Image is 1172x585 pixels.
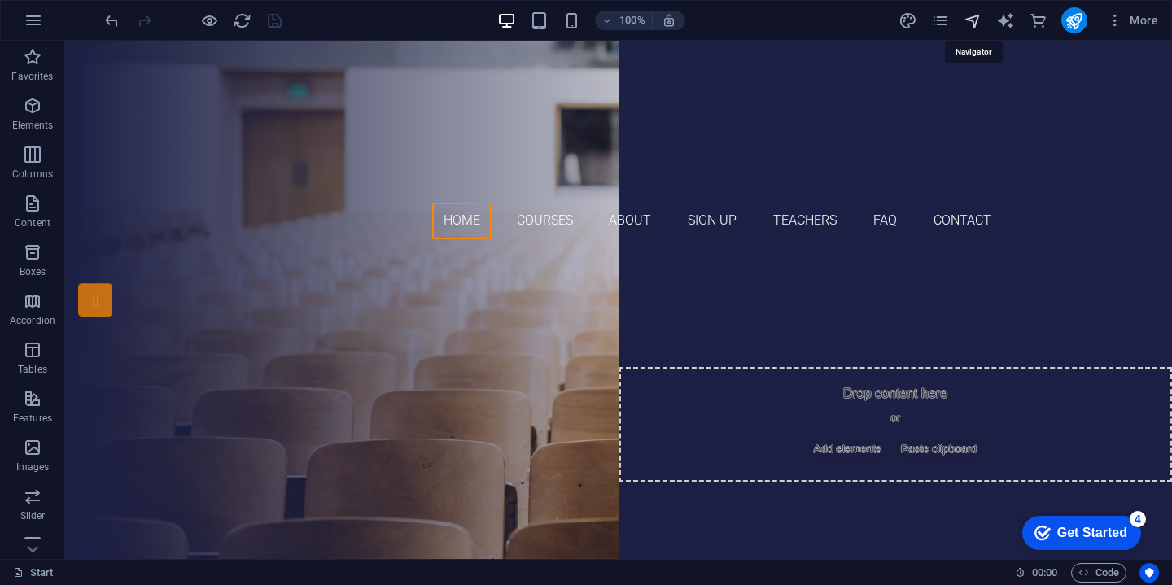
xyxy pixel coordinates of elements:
[9,8,128,42] div: Get Started 4 items remaining, 20% complete
[1032,563,1057,583] span: 00 00
[1065,11,1083,30] i: Publish
[996,11,1016,30] button: text_generator
[1029,11,1048,30] button: commerce
[1061,7,1087,33] button: publish
[1107,12,1158,28] span: More
[103,11,121,30] i: Undo: Change colors (Ctrl+Z)
[13,412,52,425] p: Features
[964,11,983,30] button: navigator
[11,70,53,83] p: Favorites
[1078,563,1119,583] span: Code
[931,11,950,30] i: Pages (Ctrl+Alt+S)
[102,11,121,30] button: undo
[44,18,114,33] div: Get Started
[20,509,46,522] p: Slider
[1139,563,1159,583] button: Usercentrics
[12,119,54,132] p: Elements
[15,216,50,229] p: Content
[1015,563,1058,583] h6: Session time
[199,11,219,30] button: Click here to leave preview mode and continue editing
[1071,563,1126,583] button: Code
[619,11,645,30] h6: 100%
[18,363,47,376] p: Tables
[233,11,251,30] i: Reload page
[10,314,55,327] p: Accordion
[899,11,918,30] button: design
[931,11,951,30] button: pages
[899,11,917,30] i: Design (Ctrl+Alt+Y)
[13,563,54,583] a: Click to cancel selection. Double-click to open Pages
[595,11,653,30] button: 100%
[232,11,251,30] button: reload
[1029,11,1047,30] i: Commerce
[16,461,50,474] p: Images
[12,168,53,181] p: Columns
[1100,7,1165,33] button: More
[1043,566,1046,578] span: :
[116,3,133,20] div: 4
[20,265,46,278] p: Boxes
